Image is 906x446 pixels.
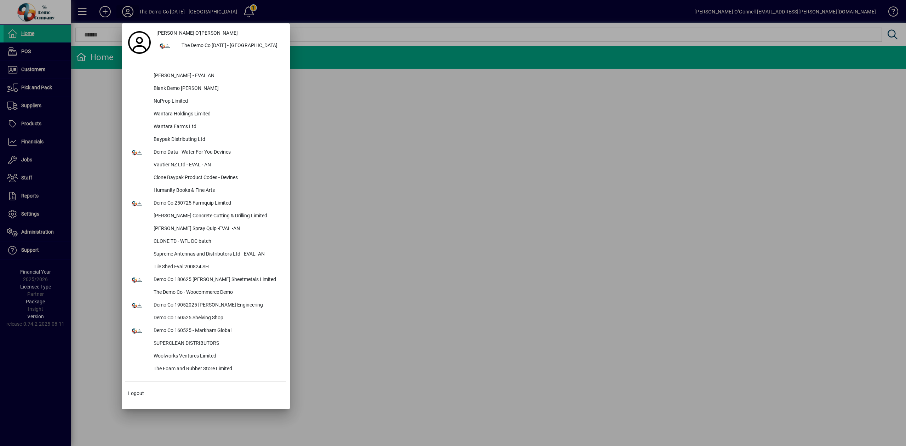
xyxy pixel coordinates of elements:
[125,325,286,337] button: Demo Co 160525 - Markham Global
[125,36,154,49] a: Profile
[128,390,144,397] span: Logout
[148,223,286,235] div: [PERSON_NAME] Spray Quip -EVAL -AN
[125,82,286,95] button: Blank Demo [PERSON_NAME]
[148,337,286,350] div: SUPERCLEAN DISTRIBUTORS
[125,248,286,261] button: Supreme Antennas and Distributors Ltd - EVAL -AN
[125,95,286,108] button: NuProp Limited
[125,197,286,210] button: Demo Co 250725 Farmquip Limited
[125,312,286,325] button: Demo Co 160525 Shelving Shop
[148,235,286,248] div: CLONE TD - WFL DC batch
[148,286,286,299] div: The Demo Co - Woocommerce Demo
[148,108,286,121] div: Wantara Holdings Limited
[148,146,286,159] div: Demo Data - Water For You Devines
[148,299,286,312] div: Demo Co 19052025 [PERSON_NAME] Engineering
[148,248,286,261] div: Supreme Antennas and Distributors Ltd - EVAL -AN
[125,387,286,400] button: Logout
[154,40,286,52] button: The Demo Co [DATE] - [GEOGRAPHIC_DATA]
[148,363,286,376] div: The Foam and Rubber Store Limited
[125,274,286,286] button: Demo Co 180625 [PERSON_NAME] Sheetmetals Limited
[148,325,286,337] div: Demo Co 160525 - Markham Global
[125,108,286,121] button: Wantara Holdings Limited
[148,172,286,184] div: Clone Baypak Product Codes - Devines
[125,363,286,376] button: The Foam and Rubber Store Limited
[125,223,286,235] button: [PERSON_NAME] Spray Quip -EVAL -AN
[125,261,286,274] button: Tile Shed Eval 200824 SH
[148,312,286,325] div: Demo Co 160525 Shelving Shop
[154,27,286,40] a: [PERSON_NAME] O''[PERSON_NAME]
[148,70,286,82] div: [PERSON_NAME] - EVAL AN
[125,133,286,146] button: Baypak Distributing Ltd
[125,159,286,172] button: Vautier NZ Ltd - EVAL - AN
[148,350,286,363] div: Woolworks Ventures Limited
[125,70,286,82] button: [PERSON_NAME] - EVAL AN
[125,286,286,299] button: The Demo Co - Woocommerce Demo
[148,95,286,108] div: NuProp Limited
[125,235,286,248] button: CLONE TD - WFL DC batch
[148,197,286,210] div: Demo Co 250725 Farmquip Limited
[125,299,286,312] button: Demo Co 19052025 [PERSON_NAME] Engineering
[148,133,286,146] div: Baypak Distributing Ltd
[148,261,286,274] div: Tile Shed Eval 200824 SH
[148,184,286,197] div: Humanity Books & Fine Arts
[148,274,286,286] div: Demo Co 180625 [PERSON_NAME] Sheetmetals Limited
[148,82,286,95] div: Blank Demo [PERSON_NAME]
[148,121,286,133] div: Wantara Farms Ltd
[125,337,286,350] button: SUPERCLEAN DISTRIBUTORS
[156,29,238,37] span: [PERSON_NAME] O''[PERSON_NAME]
[125,184,286,197] button: Humanity Books & Fine Arts
[148,159,286,172] div: Vautier NZ Ltd - EVAL - AN
[176,40,286,52] div: The Demo Co [DATE] - [GEOGRAPHIC_DATA]
[125,172,286,184] button: Clone Baypak Product Codes - Devines
[148,210,286,223] div: [PERSON_NAME] Concrete Cutting & Drilling Limited
[125,146,286,159] button: Demo Data - Water For You Devines
[125,121,286,133] button: Wantara Farms Ltd
[125,350,286,363] button: Woolworks Ventures Limited
[125,210,286,223] button: [PERSON_NAME] Concrete Cutting & Drilling Limited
